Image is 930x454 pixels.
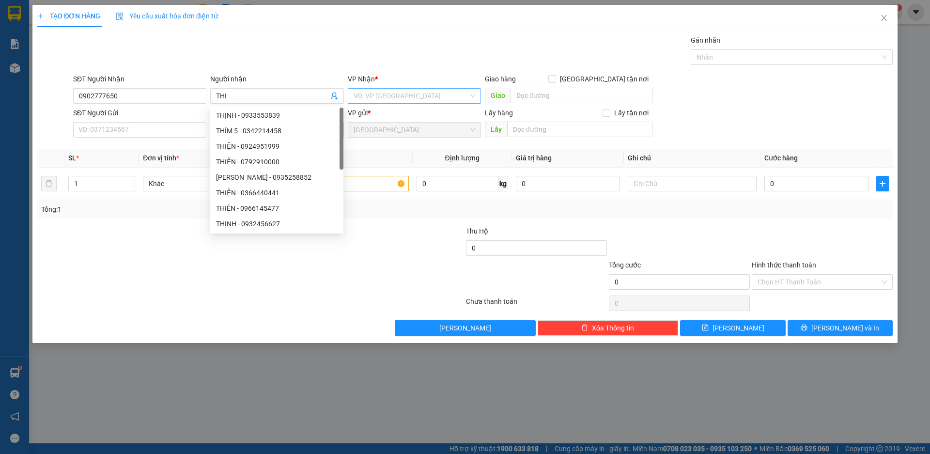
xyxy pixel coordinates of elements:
div: THIỆN - 0924951999 [216,141,338,152]
span: VP Nhận [348,75,375,83]
span: user-add [330,92,338,100]
div: THÍM 5 - 0342214458 [216,125,338,136]
span: [PERSON_NAME] và In [811,323,879,333]
span: Lấy [485,122,507,137]
span: Xóa Thông tin [592,323,634,333]
div: THIÊN - 0966145477 [216,203,338,214]
button: printer[PERSON_NAME] và In [788,320,893,336]
button: Close [870,5,898,32]
label: Gán nhãn [691,36,720,44]
label: Hình thức thanh toán [752,261,816,269]
div: THIỆN - 0792910000 [210,154,343,170]
span: save [702,324,709,332]
span: TẠO ĐƠN HÀNG [37,12,100,20]
span: Định lượng [445,154,480,162]
span: [PERSON_NAME] [713,323,764,333]
span: Giá trị hàng [516,154,552,162]
span: Đơn vị tính [143,154,179,162]
th: Ghi chú [624,149,760,168]
span: plus [877,180,888,188]
span: close [880,14,888,22]
div: Người nhận [210,74,343,84]
span: Cước hàng [764,154,798,162]
div: THIỆN - 0366440441 [210,185,343,201]
span: Yêu cầu xuất hóa đơn điện tử [116,12,218,20]
button: [PERSON_NAME] [395,320,536,336]
div: THỊNH - 0932456627 [216,219,338,229]
div: SĐT Người Nhận [73,74,206,84]
div: THỊNH - 0933553839 [216,110,338,121]
span: Khác [149,176,266,191]
div: THIỆN - 0924951999 [210,139,343,154]
div: VP gửi [348,108,481,118]
input: VD: Bàn, Ghế [279,176,408,191]
span: SL [68,154,76,162]
span: Lấy tận nơi [610,108,652,118]
button: save[PERSON_NAME] [680,320,785,336]
div: THIỆN - 0366440441 [216,188,338,198]
div: Chưa thanh toán [465,296,608,313]
div: [PERSON_NAME] - 0935258852 [216,172,338,183]
span: Thu Hộ [466,227,488,235]
div: THIÊN - 0966145477 [210,201,343,216]
input: Dọc đường [511,88,652,103]
span: Giao [485,88,511,103]
div: THỊNH - 0932456627 [210,216,343,232]
span: delete [581,324,588,332]
span: Giao hàng [485,75,516,83]
input: Dọc đường [507,122,652,137]
button: delete [41,176,57,191]
img: icon [116,13,124,20]
span: Lấy hàng [485,109,513,117]
span: [PERSON_NAME] [439,323,491,333]
button: plus [876,176,889,191]
input: 0 [516,176,620,191]
div: THỊNH - 0933553839 [210,108,343,123]
div: THIỆN DUY - 0935258852 [210,170,343,185]
div: THÍM 5 - 0342214458 [210,123,343,139]
span: Tổng cước [609,261,641,269]
span: Đà Nẵng [354,123,475,137]
span: printer [801,324,807,332]
span: plus [37,13,44,19]
span: [GEOGRAPHIC_DATA] tận nơi [556,74,652,84]
div: SĐT Người Gửi [73,108,206,118]
div: THIỆN - 0792910000 [216,157,338,167]
span: kg [498,176,508,191]
div: Tổng: 1 [41,204,359,215]
input: Ghi Chú [628,176,757,191]
button: deleteXóa Thông tin [538,320,679,336]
